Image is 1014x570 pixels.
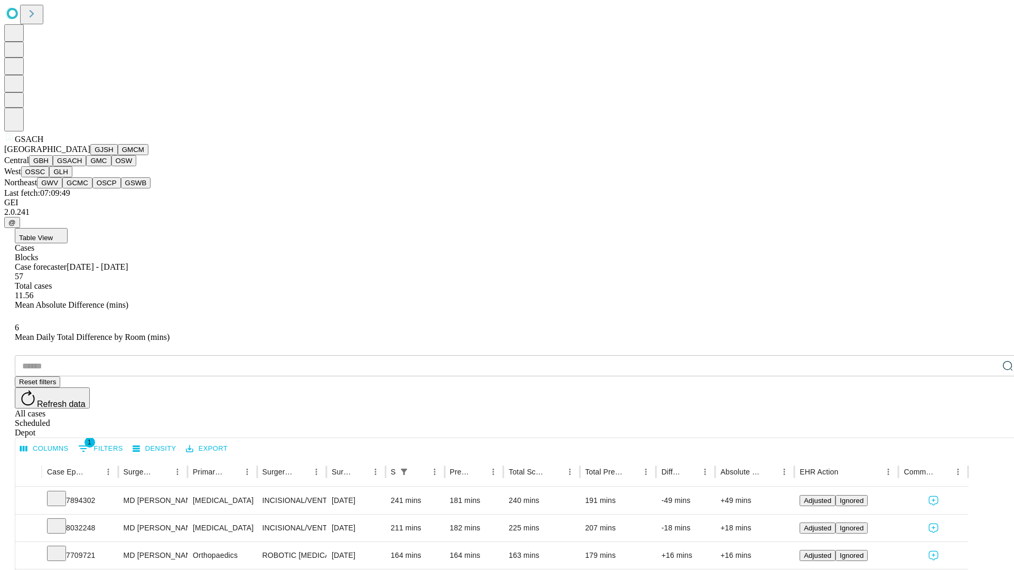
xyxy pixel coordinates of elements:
span: [GEOGRAPHIC_DATA] [4,145,90,154]
div: 225 mins [509,515,575,541]
button: Export [183,441,230,457]
button: Ignored [835,522,868,534]
div: 181 mins [450,487,499,514]
button: Adjusted [800,550,835,561]
button: GSWB [121,177,151,188]
span: Adjusted [804,524,831,532]
div: Comments [904,468,934,476]
span: GSACH [15,135,43,144]
div: 164 mins [391,542,439,569]
div: Difference [661,468,682,476]
span: Adjusted [804,552,831,559]
div: +16 mins [720,542,789,569]
button: Menu [777,464,792,479]
span: Refresh data [37,400,86,408]
div: Surgery Date [332,468,352,476]
div: +49 mins [720,487,789,514]
div: Surgeon Name [124,468,154,476]
span: Mean Daily Total Difference by Room (mins) [15,332,170,341]
button: GMCM [118,144,148,155]
button: GSACH [53,155,86,166]
button: Sort [86,464,101,479]
div: [MEDICAL_DATA] [193,515,251,541]
button: OSW [111,155,137,166]
div: -49 mins [661,487,710,514]
button: Menu [240,464,255,479]
div: 179 mins [585,542,651,569]
button: Menu [170,464,185,479]
div: +18 mins [720,515,789,541]
button: Menu [562,464,577,479]
span: Table View [19,234,53,242]
button: GJSH [90,144,118,155]
div: 7894302 [47,487,113,514]
button: GWV [37,177,62,188]
button: Sort [294,464,309,479]
button: GLH [49,166,72,177]
button: Menu [639,464,653,479]
div: -18 mins [661,515,710,541]
button: Sort [471,464,486,479]
button: Ignored [835,495,868,506]
span: @ [8,218,16,226]
span: West [4,167,21,176]
span: [DATE] - [DATE] [67,262,128,271]
button: Reset filters [15,376,60,387]
button: @ [4,217,20,228]
button: Menu [309,464,324,479]
span: Northeast [4,178,37,187]
span: Mean Absolute Difference (mins) [15,300,128,309]
button: Sort [155,464,170,479]
button: GBH [29,155,53,166]
button: Menu [368,464,383,479]
button: Sort [353,464,368,479]
div: 2.0.241 [4,207,1010,217]
button: Adjusted [800,495,835,506]
div: INCISIONAL/VENTRAL/SPIGELIAN [MEDICAL_DATA] INITIAL 3-10 CM REDUCIBLE [262,487,321,514]
div: Case Epic Id [47,468,85,476]
div: 211 mins [391,515,439,541]
span: Central [4,156,29,165]
div: ROBOTIC [MEDICAL_DATA] KNEE TOTAL [262,542,321,569]
div: Surgery Name [262,468,293,476]
div: Primary Service [193,468,223,476]
div: Predicted In Room Duration [450,468,471,476]
button: Menu [951,464,965,479]
div: Scheduled In Room Duration [391,468,396,476]
span: 1 [84,437,95,448]
button: Sort [548,464,562,479]
span: 57 [15,272,23,281]
button: Ignored [835,550,868,561]
div: Total Predicted Duration [585,468,623,476]
span: Ignored [840,497,863,505]
button: Adjusted [800,522,835,534]
button: Menu [881,464,896,479]
div: MD [PERSON_NAME] [124,515,182,541]
span: 11.56 [15,291,33,300]
span: Reset filters [19,378,56,386]
div: 7709721 [47,542,113,569]
div: GEI [4,198,1010,207]
div: [MEDICAL_DATA] [193,487,251,514]
div: 191 mins [585,487,651,514]
span: Total cases [15,281,52,290]
button: Menu [427,464,442,479]
button: Sort [936,464,951,479]
div: 207 mins [585,515,651,541]
div: 163 mins [509,542,575,569]
span: Ignored [840,552,863,559]
div: EHR Action [800,468,838,476]
div: 1 active filter [397,464,411,479]
div: Total Scheduled Duration [509,468,547,476]
div: [DATE] [332,515,380,541]
div: Absolute Difference [720,468,761,476]
div: 240 mins [509,487,575,514]
button: Sort [683,464,698,479]
span: Case forecaster [15,262,67,271]
button: OSCP [92,177,121,188]
span: Ignored [840,524,863,532]
button: GCMC [62,177,92,188]
button: Expand [21,519,36,538]
button: Select columns [17,441,71,457]
div: 8032248 [47,515,113,541]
